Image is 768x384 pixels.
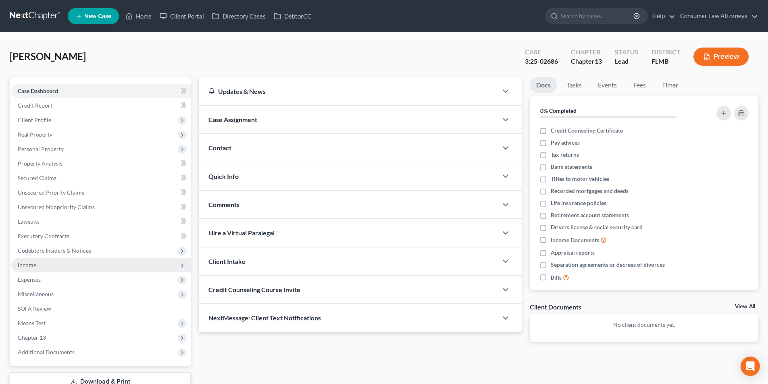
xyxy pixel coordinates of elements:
[571,48,602,57] div: Chapter
[208,87,488,95] div: Updates & News
[571,57,602,66] div: Chapter
[11,214,191,229] a: Lawsuits
[551,261,665,269] span: Separation agreements or decrees of divorces
[11,301,191,316] a: SOFA Review
[530,303,581,311] div: Client Documents
[121,9,156,23] a: Home
[18,218,40,225] span: Lawsuits
[735,304,755,309] a: View All
[270,9,315,23] a: DebtorCC
[10,50,86,62] span: [PERSON_NAME]
[648,9,675,23] a: Help
[18,203,95,210] span: Unsecured Nonpriority Claims
[208,286,300,293] span: Credit Counseling Course Invite
[18,232,69,239] span: Executory Contracts
[591,77,623,93] a: Events
[208,201,239,208] span: Comments
[741,357,760,376] div: Open Intercom Messenger
[626,77,652,93] a: Fees
[18,87,58,94] span: Case Dashboard
[18,291,54,297] span: Miscellaneous
[693,48,749,66] button: Preview
[11,185,191,200] a: Unsecured Priority Claims
[18,102,52,109] span: Credit Report
[18,305,51,312] span: SOFA Review
[208,314,321,322] span: NextMessage: Client Text Notifications
[551,249,595,257] span: Appraisal reports
[208,257,246,265] span: Client Intake
[208,144,231,152] span: Contact
[561,8,635,23] input: Search by name...
[18,349,75,355] span: Additional Documents
[18,131,52,138] span: Real Property
[11,156,191,171] a: Property Analysis
[84,13,111,19] span: New Case
[551,187,629,195] span: Recorded mortgages and deeds
[551,274,562,282] span: Bills
[676,9,758,23] a: Consumer Law Attorneys
[551,199,606,207] span: Life insurance policies
[540,107,577,114] strong: 0% Completed
[11,98,191,113] a: Credit Report
[551,151,579,159] span: Tax returns
[208,116,257,123] span: Case Assignment
[615,57,639,66] div: Lead
[651,57,681,66] div: FLMB
[595,57,602,65] span: 13
[551,223,643,231] span: Drivers license & social security card
[551,175,609,183] span: Titles to motor vehicles
[551,163,592,171] span: Bank statements
[18,189,84,196] span: Unsecured Priority Claims
[536,321,752,329] p: No client documents yet.
[525,57,558,66] div: 3:25-02686
[208,229,275,237] span: Hire a Virtual Paralegal
[551,127,623,135] span: Credit Counseling Certificate
[18,262,36,268] span: Income
[11,84,191,98] a: Case Dashboard
[18,334,46,341] span: Chapter 13
[18,174,56,181] span: Secured Claims
[11,200,191,214] a: Unsecured Nonpriority Claims
[18,160,62,167] span: Property Analysis
[18,276,41,283] span: Expenses
[615,48,639,57] div: Status
[651,48,681,57] div: District
[530,77,557,93] a: Docs
[208,172,239,180] span: Quick Info
[551,236,599,244] span: Income Documents
[156,9,208,23] a: Client Portal
[560,77,588,93] a: Tasks
[18,145,64,152] span: Personal Property
[11,229,191,243] a: Executory Contracts
[18,116,51,123] span: Client Profile
[525,48,558,57] div: Case
[656,77,685,93] a: Timer
[551,139,580,147] span: Pay advices
[18,247,91,254] span: Codebtors Insiders & Notices
[551,211,629,219] span: Retirement account statements
[208,9,270,23] a: Directory Cases
[11,171,191,185] a: Secured Claims
[18,320,46,326] span: Means Test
